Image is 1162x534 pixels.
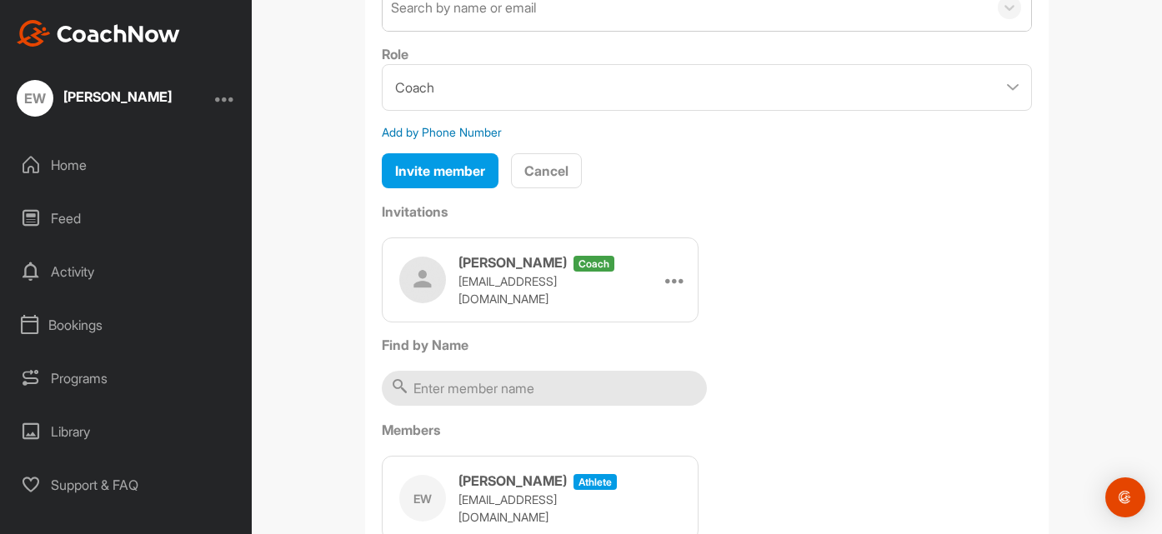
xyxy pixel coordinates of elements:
div: Open Intercom Messenger [1105,477,1145,517]
span: coach [573,256,614,272]
p: [EMAIL_ADDRESS][DOMAIN_NAME] [458,272,625,307]
div: EW [399,475,446,522]
div: [PERSON_NAME] [63,90,172,103]
div: Programs [9,357,244,399]
button: Invite member [382,153,498,189]
img: CoachNow [17,20,180,47]
span: Cancel [524,162,568,179]
img: user [399,257,446,303]
span: athlete [573,474,617,490]
label: Role [382,46,408,62]
div: Support & FAQ [9,464,244,506]
div: Library [9,411,244,452]
div: Feed [9,197,244,239]
div: Activity [9,251,244,292]
div: Add by Phone Number [382,123,502,141]
label: Invitations [382,202,1032,222]
input: Enter member name [382,371,707,406]
div: Home [9,144,244,186]
div: EW [17,80,53,117]
button: Cancel [511,153,582,189]
span: Invite member [395,162,485,179]
p: [EMAIL_ADDRESS][DOMAIN_NAME] [458,491,625,526]
h3: [PERSON_NAME] [458,252,567,272]
label: Find by Name [382,335,1032,355]
label: Members [382,420,1032,440]
div: Bookings [9,304,244,346]
h3: [PERSON_NAME] [458,471,567,491]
